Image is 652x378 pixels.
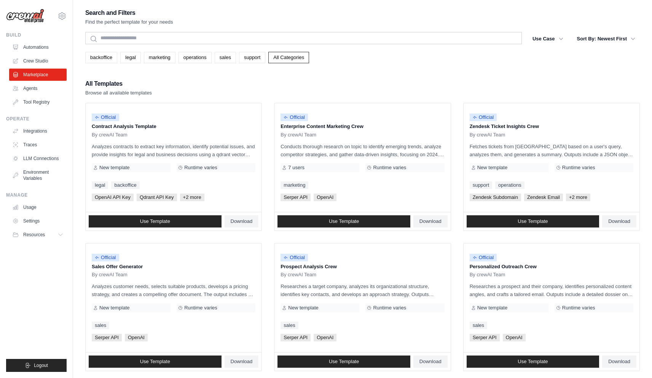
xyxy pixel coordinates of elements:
[281,282,444,298] p: Researches a target company, analyzes its organizational structure, identifies key contacts, and ...
[179,52,212,63] a: operations
[419,218,442,224] span: Download
[9,96,67,108] a: Tool Registry
[413,215,448,227] a: Download
[470,132,505,138] span: By crewAI Team
[528,32,568,46] button: Use Case
[6,32,67,38] div: Build
[9,125,67,137] a: Integrations
[470,143,633,159] p: Fetches tickets from [GEOGRAPHIC_DATA] based on a user's query, analyzes them, and generates a su...
[99,165,129,171] span: New template
[85,18,173,26] p: Find the perfect template for your needs
[467,356,599,368] a: Use Template
[215,52,236,63] a: sales
[518,218,548,224] span: Use Template
[281,334,311,341] span: Serper API
[9,229,67,241] button: Resources
[225,356,259,368] a: Download
[9,139,67,151] a: Traces
[477,305,507,311] span: New template
[92,132,128,138] span: By crewAI Team
[9,166,67,184] a: Environment Variables
[231,359,253,365] span: Download
[144,52,175,63] a: marketing
[518,359,548,365] span: Use Template
[281,322,298,329] a: sales
[373,305,406,311] span: Runtime varies
[9,41,67,53] a: Automations
[85,8,173,18] h2: Search and Filters
[85,78,152,89] h2: All Templates
[470,263,633,271] p: Personalized Outreach Crew
[562,305,595,311] span: Runtime varies
[92,272,128,278] span: By crewAI Team
[602,215,636,227] a: Download
[470,272,505,278] span: By crewAI Team
[373,165,406,171] span: Runtime varies
[231,218,253,224] span: Download
[281,194,311,201] span: Serper API
[140,218,170,224] span: Use Template
[9,55,67,67] a: Crew Studio
[184,305,217,311] span: Runtime varies
[602,356,636,368] a: Download
[329,218,359,224] span: Use Template
[99,305,129,311] span: New template
[92,194,134,201] span: OpenAI API Key
[281,272,316,278] span: By crewAI Team
[85,89,152,97] p: Browse all available templates
[470,334,500,341] span: Serper API
[137,194,177,201] span: Qdrant API Key
[470,114,497,121] span: Official
[467,215,599,227] a: Use Template
[329,359,359,365] span: Use Template
[288,165,304,171] span: 7 users
[6,116,67,122] div: Operate
[268,52,309,63] a: All Categories
[89,356,222,368] a: Use Template
[277,356,410,368] a: Use Template
[225,215,259,227] a: Download
[9,215,67,227] a: Settings
[92,123,255,130] p: Contract Analysis Template
[184,165,217,171] span: Runtime varies
[524,194,563,201] span: Zendesk Email
[470,322,487,329] a: sales
[470,123,633,130] p: Zendesk Ticket Insights Crew
[314,334,336,341] span: OpenAI
[9,82,67,94] a: Agents
[566,194,590,201] span: +2 more
[470,194,521,201] span: Zendesk Subdomain
[9,69,67,81] a: Marketplace
[92,322,109,329] a: sales
[92,143,255,159] p: Analyzes contracts to extract key information, identify potential issues, and provide insights fo...
[470,181,492,189] a: support
[6,9,44,23] img: Logo
[92,181,108,189] a: legal
[111,181,139,189] a: backoffice
[281,143,444,159] p: Conducts thorough research on topic to identify emerging trends, analyze competitor strategies, a...
[495,181,524,189] a: operations
[314,194,336,201] span: OpenAI
[120,52,140,63] a: legal
[288,305,318,311] span: New template
[562,165,595,171] span: Runtime varies
[277,215,410,227] a: Use Template
[419,359,442,365] span: Download
[608,218,630,224] span: Download
[503,334,526,341] span: OpenAI
[34,362,48,368] span: Logout
[92,263,255,271] p: Sales Offer Generator
[477,165,507,171] span: New template
[140,359,170,365] span: Use Template
[180,194,204,201] span: +2 more
[470,282,633,298] p: Researches a prospect and their company, identifies personalized content angles, and crafts a tai...
[608,359,630,365] span: Download
[92,282,255,298] p: Analyzes customer needs, selects suitable products, develops a pricing strategy, and creates a co...
[23,232,45,238] span: Resources
[470,254,497,261] span: Official
[9,201,67,213] a: Usage
[92,334,122,341] span: Serper API
[85,52,117,63] a: backoffice
[125,334,148,341] span: OpenAI
[9,152,67,165] a: LLM Connections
